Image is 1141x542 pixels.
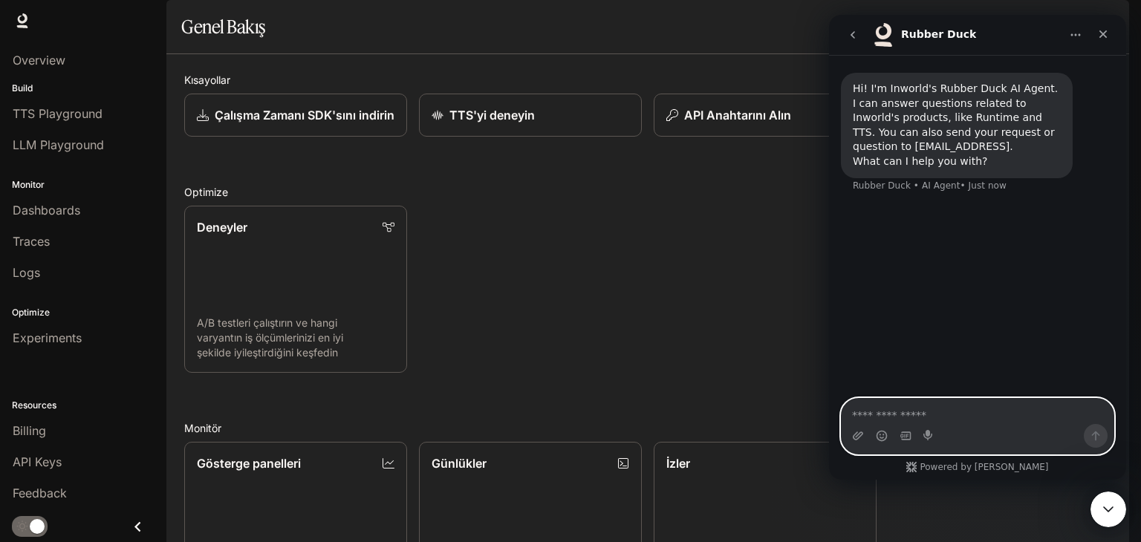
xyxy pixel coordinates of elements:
[184,94,407,137] a: Çalışma Zamanı SDK'sını indirin
[184,74,230,86] font: Kısayollar
[181,16,265,38] font: Genel Bakış
[197,456,301,471] font: Gösterge panelleri
[184,206,407,373] a: DeneylerA/B testleri çalıştırın ve hangi varyantın iş ölçümlerinizi en iyi şekilde iyileştirdiğin...
[1090,492,1126,527] iframe: Intercom canlı sohbet
[184,422,221,434] font: Monitör
[829,15,1126,480] iframe: Intercom canlı sohbet
[654,94,877,137] button: API Anahtarını Alın
[684,108,791,123] font: API Anahtarını Alın
[197,220,247,235] font: Deneyler
[432,456,487,471] font: Günlükler
[215,108,394,123] font: Çalışma Zamanı SDK'sını indirin
[197,316,343,359] font: A/B testleri çalıştırın ve hangi varyantın iş ölçümlerinizi en iyi şekilde iyileştirdiğini keşfedin
[666,456,690,471] font: İzler
[184,186,228,198] font: Optimize
[449,108,535,123] font: TTS'yi deneyin
[419,94,642,137] a: TTS'yi deneyin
